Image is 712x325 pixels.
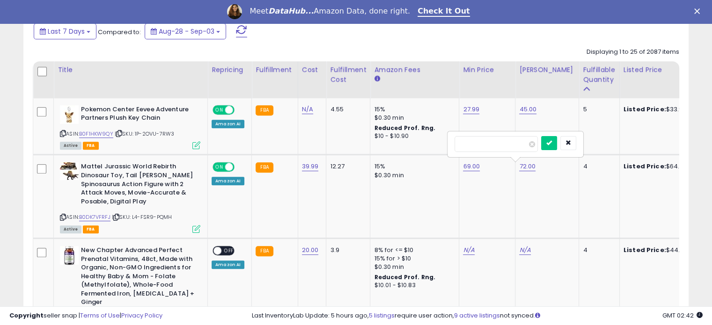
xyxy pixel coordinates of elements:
[374,75,380,83] small: Amazon Fees.
[213,106,225,114] span: ON
[463,65,511,75] div: Min Price
[463,246,474,255] a: N/A
[213,163,225,171] span: ON
[418,7,470,17] a: Check It Out
[374,105,452,114] div: 15%
[212,177,244,185] div: Amazon AI
[374,254,452,263] div: 15% for > $10
[583,105,612,114] div: 5
[624,246,666,254] b: Listed Price:
[374,162,452,171] div: 15%
[233,106,248,114] span: OFF
[374,246,452,254] div: 8% for <= $10
[60,105,200,149] div: ASIN:
[624,105,666,114] b: Listed Price:
[624,246,701,254] div: $44.85
[374,124,435,132] b: Reduced Prof. Rng.
[98,28,141,36] span: Compared to:
[519,105,536,114] a: 45.00
[374,114,452,122] div: $0.30 min
[212,260,244,269] div: Amazon AI
[60,142,81,150] span: All listings currently available for purchase on Amazon
[212,65,248,75] div: Repricing
[369,311,395,320] a: 5 listings
[583,65,615,85] div: Fulfillable Quantity
[583,162,612,171] div: 4
[60,162,200,231] div: ASIN:
[227,4,242,19] img: Profile image for Georgie
[374,263,452,271] div: $0.30 min
[256,246,273,256] small: FBA
[256,105,273,116] small: FBA
[83,142,99,150] span: FBA
[115,130,174,137] span: | SKU: 1P-2OVU-7RW3
[519,65,575,75] div: [PERSON_NAME]
[48,27,85,36] span: Last 7 Days
[694,8,704,14] div: Close
[79,130,113,138] a: B0F1HKW9QY
[587,48,679,57] div: Displaying 1 to 25 of 2087 items
[463,162,480,171] a: 69.00
[624,162,701,171] div: $64.95
[374,171,452,180] div: $0.30 min
[233,163,248,171] span: OFF
[60,246,79,265] img: 41JudNP6-dL._SL40_.jpg
[81,162,195,208] b: Mattel Jurassic World Rebirth Dinosaur Toy, Tail [PERSON_NAME] Spinosaurus Action Figure with 2 A...
[60,162,79,180] img: 510uQwUhaXL._SL40_.jpg
[624,162,666,171] b: Listed Price:
[662,311,703,320] span: 2025-09-11 02:42 GMT
[212,120,244,128] div: Amazon AI
[250,7,410,16] div: Meet Amazon Data, done right.
[221,247,236,255] span: OFF
[112,213,172,221] span: | SKU: L4-FSR9-PQMH
[330,162,363,171] div: 12.27
[374,282,452,289] div: $10.01 - $10.83
[463,105,479,114] a: 27.99
[624,105,701,114] div: $33.94
[58,65,204,75] div: Title
[80,311,120,320] a: Terms of Use
[302,105,313,114] a: N/A
[79,213,110,221] a: B0DK7VFRFJ
[9,311,44,320] strong: Copyright
[81,105,195,125] b: Pokemon Center Eevee Adventure Partners Plush Key Chain
[330,65,366,85] div: Fulfillment Cost
[83,225,99,233] span: FBA
[268,7,314,15] i: DataHub...
[519,246,530,255] a: N/A
[121,311,162,320] a: Privacy Policy
[159,27,214,36] span: Aug-28 - Sep-03
[374,273,435,281] b: Reduced Prof. Rng.
[374,65,455,75] div: Amazon Fees
[60,105,79,124] img: 31gX0z8ER0L._SL40_.jpg
[34,23,96,39] button: Last 7 Days
[330,105,363,114] div: 4.55
[9,311,162,320] div: seller snap | |
[256,162,273,173] small: FBA
[519,162,536,171] a: 72.00
[454,311,500,320] a: 9 active listings
[302,65,323,75] div: Cost
[256,65,294,75] div: Fulfillment
[330,246,363,254] div: 3.9
[302,246,319,255] a: 20.00
[81,246,195,309] b: New Chapter Advanced Perfect Prenatal Vitamins, 48ct, Made with Organic, Non-GMO Ingredients for ...
[302,162,319,171] a: 39.99
[252,311,703,320] div: Last InventoryLab Update: 5 hours ago, require user action, not synced.
[145,23,226,39] button: Aug-28 - Sep-03
[60,225,81,233] span: All listings currently available for purchase on Amazon
[624,65,705,75] div: Listed Price
[374,132,452,140] div: $10 - $10.90
[583,246,612,254] div: 4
